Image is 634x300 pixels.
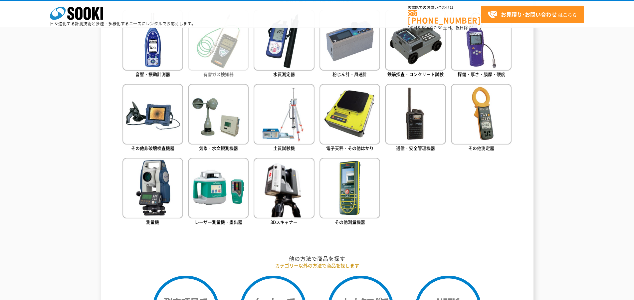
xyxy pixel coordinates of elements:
[188,158,249,227] a: レーザー測量機・墨出器
[451,84,512,145] img: その他測定器
[195,219,242,225] span: レーザー測量機・墨出器
[254,10,314,70] img: 水質測定器
[188,10,249,79] a: 有害ガス検知器
[468,145,494,151] span: その他測定器
[385,10,446,79] a: 鉄筋探査・コンクリート試験
[122,262,512,269] p: カテゴリー以外の方法で商品を探します
[488,10,577,20] span: はこちら
[135,71,170,77] span: 音響・振動計測器
[122,10,183,79] a: 音響・振動計測器
[501,10,557,18] strong: お見積り･お問い合わせ
[385,84,446,145] img: 通信・安全管理機器
[319,84,380,153] a: 電子天秤・その他はかり
[408,25,474,31] span: (平日 ～ 土日、祝日除く)
[451,84,512,153] a: その他測定器
[271,219,298,225] span: 3Dスキャナー
[332,71,367,77] span: 粉じん計・風速計
[326,145,374,151] span: 電子天秤・その他はかり
[188,84,249,153] a: 気象・水文観測機器
[146,219,159,225] span: 測量機
[122,84,183,145] img: その他非破壊検査機器
[319,158,380,218] img: その他測量機器
[273,71,295,77] span: 水質測定器
[188,84,249,145] img: 気象・水文観測機器
[335,219,365,225] span: その他測量機器
[122,10,183,70] img: 音響・振動計測器
[188,10,249,70] img: 有害ガス検知器
[50,22,196,26] p: 日々進化する計測技術と多種・多様化するニーズにレンタルでお応えします。
[254,158,314,227] a: 3Dスキャナー
[385,10,446,70] img: 鉄筋探査・コンクリート試験
[319,10,380,70] img: 粉じん計・風速計
[122,84,183,153] a: その他非破壊検査機器
[319,84,380,145] img: 電子天秤・その他はかり
[254,10,314,79] a: 水質測定器
[254,84,314,153] a: 土質試験機
[203,71,234,77] span: 有害ガス検知器
[319,10,380,79] a: 粉じん計・風速計
[387,71,444,77] span: 鉄筋探査・コンクリート試験
[451,10,512,79] a: 探傷・厚さ・膜厚・硬度
[451,10,512,70] img: 探傷・厚さ・膜厚・硬度
[122,255,512,262] h2: 他の方法で商品を探す
[408,6,481,10] span: お電話でのお問い合わせは
[396,145,435,151] span: 通信・安全管理機器
[418,25,427,31] span: 8:50
[254,158,314,218] img: 3Dスキャナー
[319,158,380,227] a: その他測量機器
[273,145,295,151] span: 土質試験機
[254,84,314,145] img: 土質試験機
[131,145,174,151] span: その他非破壊検査機器
[188,158,249,218] img: レーザー測量機・墨出器
[408,10,481,24] a: [PHONE_NUMBER]
[385,84,446,153] a: 通信・安全管理機器
[481,6,584,23] a: お見積り･お問い合わせはこちら
[122,158,183,227] a: 測量機
[199,145,238,151] span: 気象・水文観測機器
[122,158,183,218] img: 測量機
[458,71,505,77] span: 探傷・厚さ・膜厚・硬度
[431,25,443,31] span: 17:30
